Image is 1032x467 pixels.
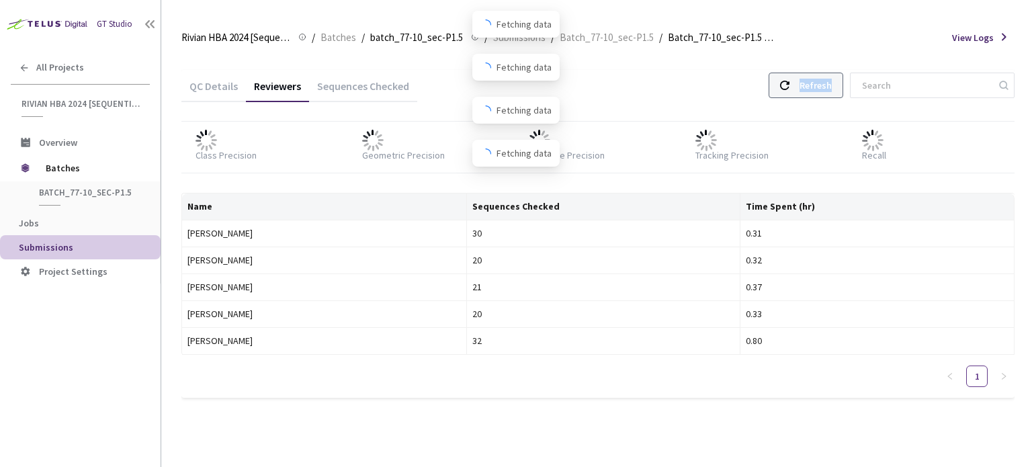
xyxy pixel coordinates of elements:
[21,98,142,110] span: Rivian HBA 2024 [Sequential]
[97,18,132,31] div: GT Studio
[746,253,1008,267] div: 0.32
[993,366,1015,387] li: Next Page
[854,73,997,97] input: Search
[939,366,961,387] button: left
[497,60,552,75] span: Fetching data
[480,19,491,30] span: loading
[187,226,461,241] div: [PERSON_NAME]
[362,148,445,162] div: Geometric Precision
[862,148,886,162] div: Recall
[370,30,463,46] span: batch_77-10_sec-P1.5
[246,79,309,102] div: Reviewers
[19,241,73,253] span: Submissions
[39,136,77,148] span: Overview
[529,130,550,151] img: loader.gif
[361,30,365,46] li: /
[472,306,735,321] div: 20
[497,103,552,118] span: Fetching data
[946,372,954,380] span: left
[800,73,832,97] div: Refresh
[46,155,138,181] span: Batches
[668,30,777,46] span: Batch_77-10_sec-P1.5 QC - [DATE]
[187,253,461,267] div: [PERSON_NAME]
[993,366,1015,387] button: right
[695,130,717,151] img: loader.gif
[182,194,467,220] th: Name
[939,366,961,387] li: Previous Page
[187,333,461,348] div: [PERSON_NAME]
[312,30,315,46] li: /
[472,226,735,241] div: 30
[181,30,290,46] span: Rivian HBA 2024 [Sequential]
[497,17,552,32] span: Fetching data
[695,148,769,162] div: Tracking Precision
[39,265,107,278] span: Project Settings
[862,130,884,151] img: loader.gif
[557,30,656,44] a: Batch_77-10_sec-P1.5
[320,30,356,46] span: Batches
[467,194,741,220] th: Sequences Checked
[746,280,1008,294] div: 0.37
[196,130,217,151] img: loader.gif
[36,62,84,73] span: All Projects
[362,130,384,151] img: loader.gif
[181,79,246,102] div: QC Details
[490,30,548,44] a: Submissions
[472,333,735,348] div: 32
[187,280,461,294] div: [PERSON_NAME]
[309,79,417,102] div: Sequences Checked
[19,217,39,229] span: Jobs
[740,194,1015,220] th: Time Spent (hr)
[196,148,257,162] div: Class Precision
[560,30,654,46] span: Batch_77-10_sec-P1.5
[472,253,735,267] div: 20
[529,148,605,162] div: Attribute Precision
[318,30,359,44] a: Batches
[480,62,491,73] span: loading
[746,306,1008,321] div: 0.33
[480,105,491,116] span: loading
[39,187,138,198] span: batch_77-10_sec-P1.5
[659,30,662,46] li: /
[1000,372,1008,380] span: right
[472,280,735,294] div: 21
[966,366,988,387] li: 1
[187,306,461,321] div: [PERSON_NAME]
[480,148,491,159] span: loading
[746,333,1008,348] div: 0.80
[746,226,1008,241] div: 0.31
[497,146,552,161] span: Fetching data
[967,366,987,386] a: 1
[952,31,994,44] span: View Logs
